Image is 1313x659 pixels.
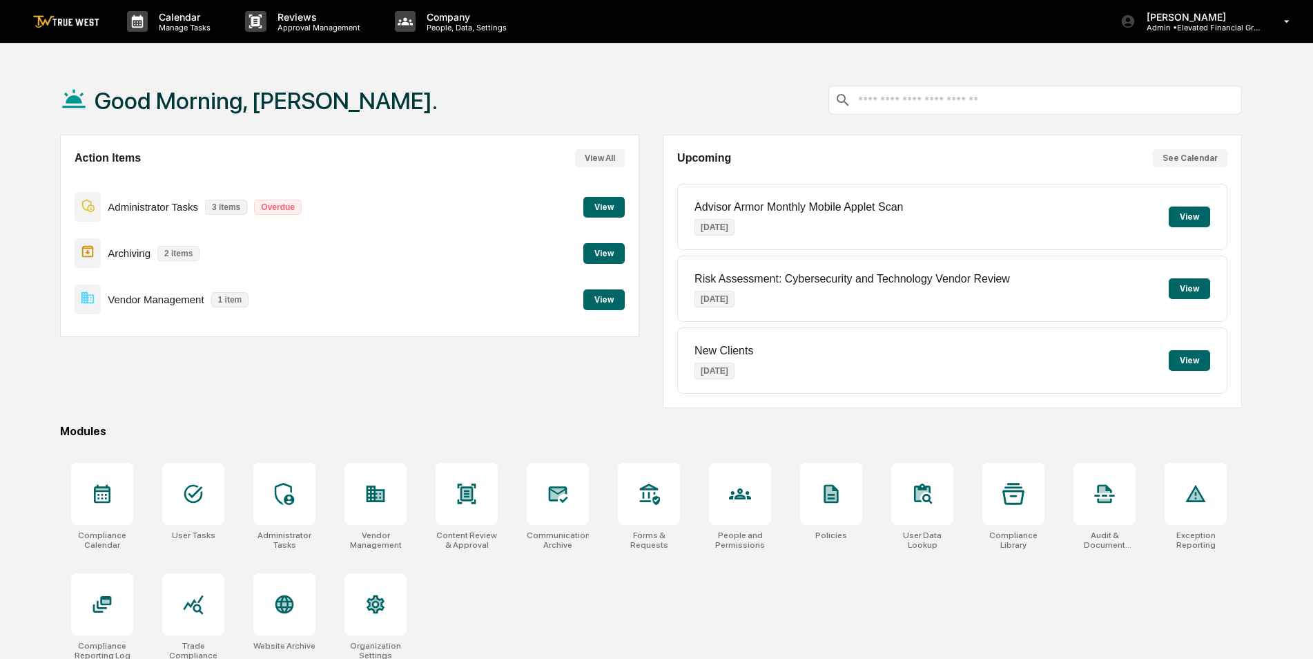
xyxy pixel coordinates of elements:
p: 2 items [157,246,200,261]
a: View [583,200,625,213]
button: See Calendar [1153,149,1227,167]
div: Compliance Library [982,531,1044,550]
div: Exception Reporting [1165,531,1227,550]
p: Overdue [254,200,302,215]
div: Website Archive [253,641,315,651]
h2: Action Items [75,152,141,164]
button: View [1169,207,1210,227]
a: View [583,292,625,305]
p: Reviews [266,11,367,23]
button: View [583,289,625,310]
div: People and Permissions [709,531,771,550]
button: View [583,243,625,264]
button: View All [575,149,625,167]
button: View [1169,350,1210,371]
p: Admin • Elevated Financial Group [1136,23,1264,32]
h1: Good Morning, [PERSON_NAME]. [95,87,438,115]
p: Calendar [148,11,217,23]
p: Risk Assessment: Cybersecurity and Technology Vendor Review [694,273,1010,285]
img: logo [33,15,99,28]
div: Audit & Document Logs [1073,531,1136,550]
p: Archiving [108,247,150,259]
div: Compliance Calendar [71,531,133,550]
a: View [583,246,625,259]
p: 3 items [205,200,247,215]
p: Company [416,11,514,23]
button: View [583,197,625,218]
p: [PERSON_NAME] [1136,11,1264,23]
p: Approval Management [266,23,367,32]
p: [DATE] [694,291,735,307]
p: Advisor Armor Monthly Mobile Applet Scan [694,201,903,213]
p: Manage Tasks [148,23,217,32]
div: Communications Archive [527,531,589,550]
p: Administrator Tasks [108,201,198,213]
div: User Tasks [172,531,215,540]
div: Content Review & Approval [436,531,498,550]
div: Forms & Requests [618,531,680,550]
p: [DATE] [694,219,735,236]
button: View [1169,278,1210,299]
div: Vendor Management [344,531,407,550]
div: User Data Lookup [891,531,953,550]
p: New Clients [694,345,753,357]
h2: Upcoming [677,152,731,164]
div: Policies [815,531,847,540]
div: Modules [60,425,1242,438]
p: Vendor Management [108,294,204,305]
p: [DATE] [694,363,735,379]
div: Administrator Tasks [253,531,315,550]
p: 1 item [211,292,249,307]
p: People, Data, Settings [416,23,514,32]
